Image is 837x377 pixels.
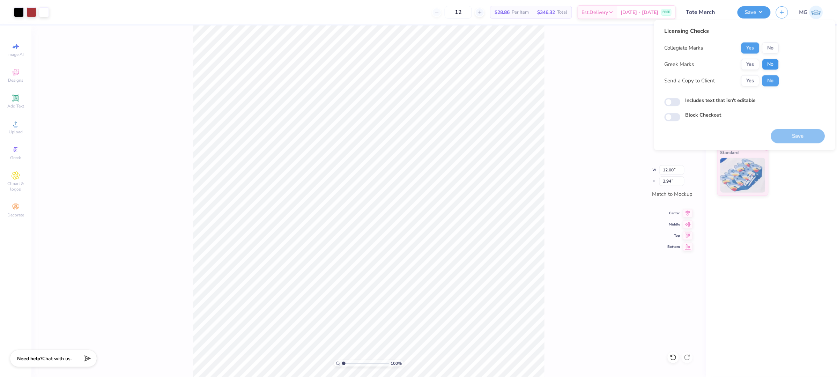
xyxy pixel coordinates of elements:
button: Yes [741,43,760,54]
button: No [762,59,779,70]
span: [DATE] - [DATE] [621,9,659,16]
span: $346.32 [537,9,555,16]
img: Standard [720,158,765,193]
button: Yes [741,75,760,87]
span: Decorate [7,212,24,218]
div: Send a Copy to Client [665,77,715,85]
span: Designs [8,77,23,83]
span: Middle [668,222,680,227]
span: Upload [9,129,23,135]
div: Collegiate Marks [665,44,703,52]
input: Untitled Design [681,5,732,19]
button: No [762,43,779,54]
span: Greek [10,155,21,161]
span: Top [668,233,680,238]
button: Yes [741,59,760,70]
span: Center [668,211,680,216]
div: Licensing Checks [665,27,779,36]
span: Total [557,9,568,16]
span: Standard [720,149,739,156]
span: Image AI [8,52,24,57]
span: FREE [663,10,670,15]
label: Block Checkout [686,112,721,119]
span: Chat with us. [42,355,72,362]
button: Save [738,6,771,19]
button: No [762,75,779,87]
div: Greek Marks [665,60,694,68]
input: – – [445,6,472,19]
span: Per Item [512,9,529,16]
span: 100 % [391,360,402,367]
label: Includes text that isn't editable [686,97,756,104]
img: Mary Grace [809,6,823,19]
span: Add Text [7,103,24,109]
strong: Need help? [17,355,42,362]
span: $28.86 [495,9,510,16]
span: MG [799,8,808,16]
span: Est. Delivery [582,9,608,16]
span: Clipart & logos [3,181,28,192]
span: Bottom [668,244,680,249]
a: MG [799,6,823,19]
